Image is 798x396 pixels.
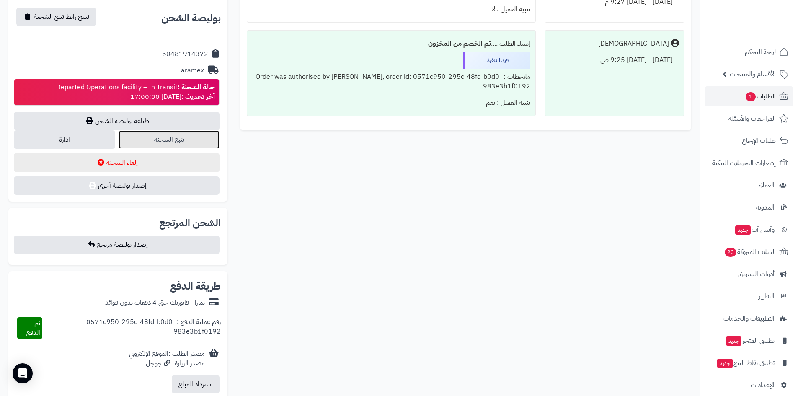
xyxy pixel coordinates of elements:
[56,83,215,102] div: Departed Operations facility – In Transit [DATE] 17:00:00
[705,353,793,373] a: تطبيق نقاط البيعجديد
[252,69,530,95] div: ملاحظات : Order was authorised by [PERSON_NAME], order id: 0571c950-295c-48fd-b0d0-983e3b1f0192
[705,220,793,240] a: وآتس آبجديد
[598,39,669,49] div: [DEMOGRAPHIC_DATA]
[712,157,776,169] span: إشعارات التحويلات البنكية
[705,175,793,195] a: العملاء
[14,176,220,195] button: إصدار بوليصة أخرى
[14,112,220,130] a: طباعة بوليصة الشحن
[428,39,491,49] b: تم الخصم من المخزون
[705,375,793,395] a: الإعدادات
[759,290,775,302] span: التقارير
[181,92,215,102] strong: آخر تحديث :
[705,197,793,217] a: المدونة
[705,286,793,306] a: التقارير
[34,12,89,22] span: نسخ رابط تتبع الشحنة
[716,357,775,369] span: تطبيق نقاط البيع
[726,336,741,346] span: جديد
[159,218,221,228] h2: الشحن المرتجع
[705,264,793,284] a: أدوات التسويق
[756,202,775,213] span: المدونة
[42,317,221,339] div: رقم عملية الدفع : 0571c950-295c-48fd-b0d0-983e3b1f0192
[252,95,530,111] div: تنبيه العميل : نعم
[728,113,776,124] span: المراجعات والأسئلة
[746,92,756,101] span: 1
[14,153,220,172] button: إلغاء الشحنة
[724,246,776,258] span: السلات المتروكة
[742,135,776,147] span: طلبات الإرجاع
[705,242,793,262] a: السلات المتروكة20
[745,91,776,102] span: الطلبات
[730,68,776,80] span: الأقسام والمنتجات
[162,49,208,59] div: 50481914372
[751,379,775,391] span: الإعدادات
[14,130,115,149] a: ادارة
[734,224,775,236] span: وآتس آب
[758,179,775,191] span: العملاء
[738,268,775,280] span: أدوات التسويق
[181,66,204,75] div: aramex
[119,130,220,149] a: تتبع الشحنة
[463,52,530,69] div: قيد التنفيذ
[16,8,96,26] button: نسخ رابط تتبع الشحنة
[705,131,793,151] a: طلبات الإرجاع
[105,298,205,308] div: تمارا - فاتورتك حتى 4 دفعات بدون فوائد
[172,375,220,393] button: استرداد المبلغ
[26,318,40,338] span: تم الدفع
[705,109,793,129] a: المراجعات والأسئلة
[178,82,215,92] strong: حالة الشحنة :
[745,46,776,58] span: لوحة التحكم
[705,42,793,62] a: لوحة التحكم
[717,359,733,368] span: جديد
[725,248,736,257] span: 20
[252,1,530,18] div: تنبيه العميل : لا
[170,281,221,291] h2: طريقة الدفع
[705,86,793,106] a: الطلبات1
[705,331,793,351] a: تطبيق المتجرجديد
[129,359,205,368] div: مصدر الزيارة: جوجل
[13,363,33,383] div: Open Intercom Messenger
[725,335,775,347] span: تطبيق المتجر
[129,349,205,368] div: مصدر الطلب :الموقع الإلكتروني
[735,225,751,235] span: جديد
[252,36,530,52] div: إنشاء الطلب ....
[723,313,775,324] span: التطبيقات والخدمات
[550,52,679,68] div: [DATE] - [DATE] 9:25 ص
[161,13,221,23] h2: بوليصة الشحن
[705,153,793,173] a: إشعارات التحويلات البنكية
[705,308,793,329] a: التطبيقات والخدمات
[14,236,220,254] button: إصدار بوليصة مرتجع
